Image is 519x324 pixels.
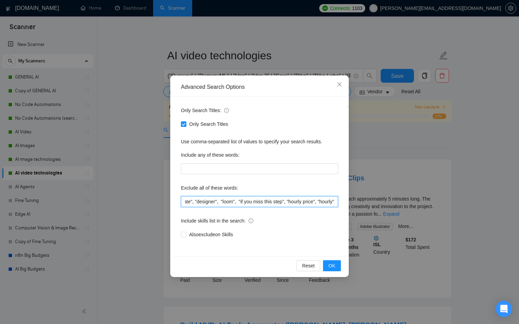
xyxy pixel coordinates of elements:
[328,262,335,269] span: OK
[181,138,338,145] div: Use comma-separated list of values to specify your search results.
[297,260,320,271] button: Reset
[181,182,238,193] label: Exclude all of these words:
[323,260,341,271] button: OK
[337,82,342,87] span: close
[186,120,231,128] span: Only Search Titles
[181,149,239,160] label: Include any of these words:
[330,75,349,94] button: Close
[302,262,315,269] span: Reset
[181,217,253,225] span: Include skills list in the search:
[181,107,229,114] span: Only Search Titles:
[249,218,253,223] span: info-circle
[496,301,512,317] div: Open Intercom Messenger
[181,83,338,91] div: Advanced Search Options
[224,108,229,113] span: info-circle
[186,231,236,238] span: Also exclude on Skills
